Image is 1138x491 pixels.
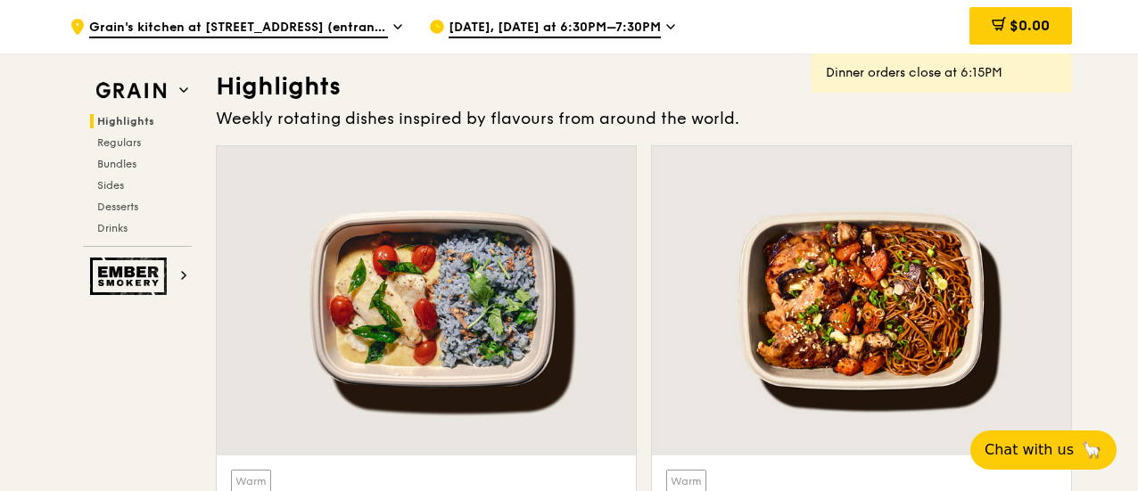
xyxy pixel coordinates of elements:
span: Chat with us [985,439,1074,461]
h3: Highlights [216,70,1072,102]
span: Regulars [97,136,141,149]
img: Ember Smokery web logo [90,258,172,295]
span: Bundles [97,158,136,170]
span: [DATE], [DATE] at 6:30PM–7:30PM [449,19,661,38]
div: Weekly rotating dishes inspired by flavours from around the world. [216,106,1072,131]
img: Grain web logo [90,75,172,107]
span: Desserts [97,200,138,213]
span: $0.00 [1010,17,1050,34]
span: Grain's kitchen at [STREET_ADDRESS] (entrance along [PERSON_NAME][GEOGRAPHIC_DATA]) [89,19,388,38]
span: Drinks [97,222,128,234]
span: 🦙 [1081,439,1102,461]
div: Dinner orders close at 6:15PM [826,64,1058,82]
button: Chat with us🦙 [970,430,1117,470]
span: Highlights [97,115,154,127]
span: Sides [97,179,124,192]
